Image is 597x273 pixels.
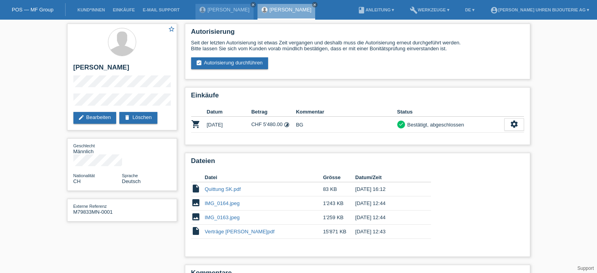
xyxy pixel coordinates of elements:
h2: Autorisierung [191,28,524,40]
span: Sprache [122,173,138,178]
a: assignment_turned_inAutorisierung durchführen [191,57,268,69]
th: Betrag [251,107,296,117]
div: Männlich [73,143,122,154]
a: Kund*innen [73,7,109,12]
i: insert_drive_file [191,184,201,193]
div: M79833MN-0001 [73,203,122,215]
i: image [191,212,201,222]
span: Externe Referenz [73,204,107,209]
i: star_border [168,26,175,33]
i: POSP00027349 [191,119,201,129]
i: book [358,6,365,14]
th: Datei [205,173,323,182]
th: Grösse [323,173,355,182]
a: star_border [168,26,175,34]
td: [DATE] 12:44 [355,211,420,225]
span: Deutsch [122,178,141,184]
a: close [250,2,256,7]
span: Geschlecht [73,143,95,148]
i: build [410,6,418,14]
th: Datum/Zeit [355,173,420,182]
a: editBearbeiten [73,112,117,124]
i: image [191,198,201,207]
td: 83 KB [323,182,355,196]
a: deleteLöschen [119,112,157,124]
i: close [313,3,317,7]
a: IMG_0164.jpeg [205,200,240,206]
i: account_circle [490,6,498,14]
td: [DATE] 12:44 [355,196,420,211]
i: check [398,121,404,127]
h2: [PERSON_NAME] [73,64,171,75]
a: [PERSON_NAME] [270,7,312,13]
td: [DATE] 12:43 [355,225,420,239]
a: E-Mail Support [139,7,184,12]
i: assignment_turned_in [196,60,202,66]
td: 1'259 KB [323,211,355,225]
a: Verträge [PERSON_NAME]pdf [205,229,275,235]
i: delete [124,114,130,121]
span: Nationalität [73,173,95,178]
div: Seit der letzten Autorisierung ist etwas Zeit vergangen und deshalb muss die Autorisierung erneut... [191,40,524,51]
td: BG [296,117,397,133]
th: Datum [207,107,252,117]
a: POS — MF Group [12,7,53,13]
td: CHF 5'480.00 [251,117,296,133]
i: insert_drive_file [191,226,201,236]
td: [DATE] 16:12 [355,182,420,196]
th: Kommentar [296,107,397,117]
td: 15'871 KB [323,225,355,239]
i: Fixe Raten (24 Raten) [284,122,290,128]
a: Quittung SK.pdf [205,186,241,192]
a: buildWerkzeuge ▾ [406,7,453,12]
a: account_circle[PERSON_NAME] Uhren Bijouterie AG ▾ [486,7,593,12]
td: 1'243 KB [323,196,355,211]
a: bookAnleitung ▾ [354,7,398,12]
a: [PERSON_NAME] [208,7,250,13]
div: Bestätigt, abgeschlossen [405,121,464,129]
i: settings [510,120,518,128]
a: DE ▾ [461,7,478,12]
a: close [312,2,318,7]
h2: Dateien [191,157,524,169]
i: edit [78,114,84,121]
i: close [251,3,255,7]
h2: Einkäufe [191,92,524,103]
td: [DATE] [207,117,252,133]
a: Support [577,266,594,271]
a: IMG_0163.jpeg [205,214,240,220]
th: Status [397,107,504,117]
a: Einkäufe [109,7,139,12]
span: Schweiz [73,178,81,184]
